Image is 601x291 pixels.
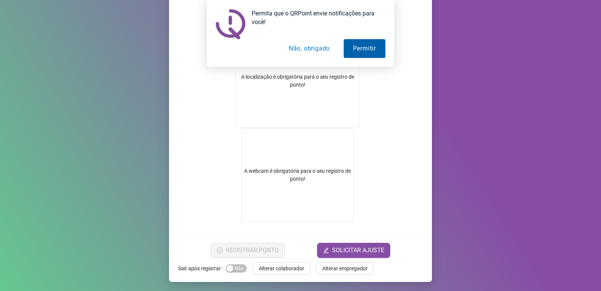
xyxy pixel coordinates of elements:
button: Alterar colaborador [253,262,310,274]
label: Sair após registrar [178,262,226,274]
button: Alterar empregador [316,262,374,274]
button: Não, obrigado [279,39,339,58]
div: Permita que o QRPoint envie notificações para você! [246,9,385,26]
img: notification icon [216,9,246,39]
button: REGISTRAR PONTO [211,243,285,258]
span: Alterar empregador [322,264,368,273]
div: A webcam é obrigatória para o seu registro de ponto! [241,128,354,222]
span: Alterar colaborador [259,264,304,273]
div: A localização é obrigatória para o seu registro de ponto! [236,73,359,89]
span: SOLICITAR AJUSTE [332,246,384,255]
button: Permitir [344,39,385,58]
span: edit [323,247,329,253]
button: editSOLICITAR AJUSTE [317,243,390,258]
